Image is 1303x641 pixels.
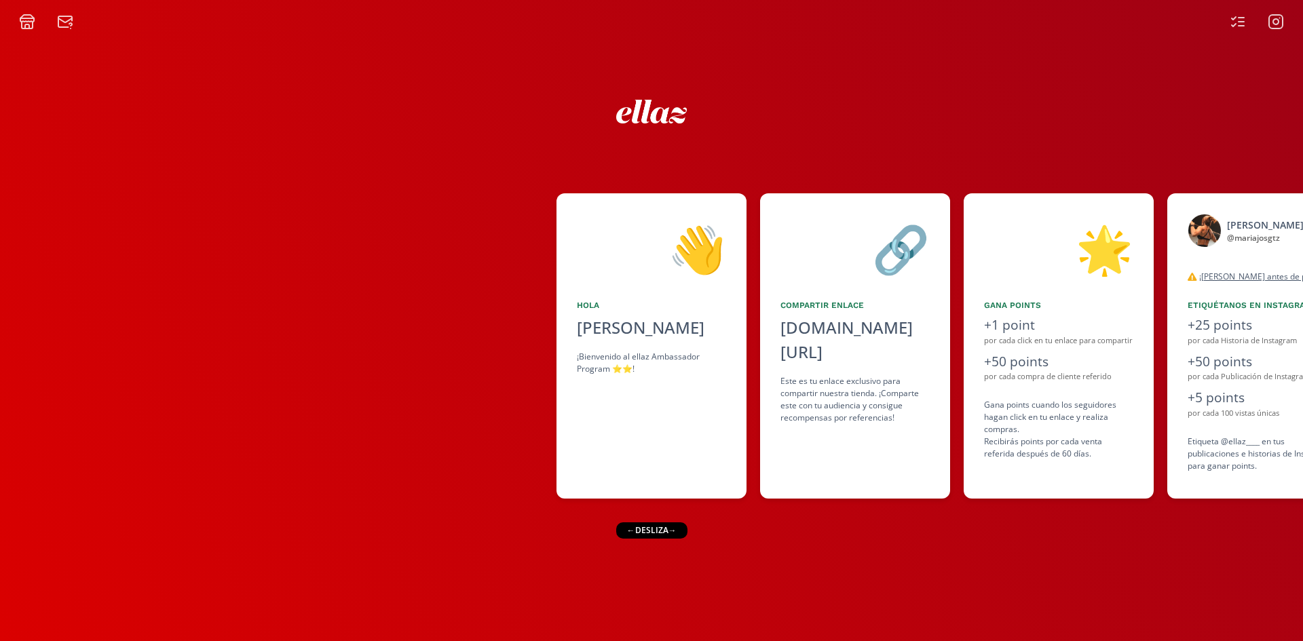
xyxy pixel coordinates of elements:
div: +1 point [984,315,1133,335]
div: [DOMAIN_NAME][URL] [780,315,930,364]
div: 👋 [577,214,726,283]
div: ← desliza → [616,522,687,539]
div: Este es tu enlace exclusivo para compartir nuestra tienda. ¡Comparte este con tu audiencia y cons... [780,375,930,424]
img: 525050199_18512760718046805_4512899896718383322_n.jpg [1188,214,1222,248]
div: ¡Bienvenido al ellaz Ambassador Program ⭐️⭐️! [577,351,726,375]
div: [PERSON_NAME] [577,315,726,340]
div: Gana points [984,299,1133,311]
div: Compartir Enlace [780,299,930,311]
img: ew9eVGDHp6dD [616,100,687,123]
div: +50 points [984,352,1133,372]
div: 🔗 [780,214,930,283]
div: 🌟 [984,214,1133,283]
div: por cada click en tu enlace para compartir [984,335,1133,347]
div: Hola [577,299,726,311]
div: por cada compra de cliente referido [984,371,1133,383]
div: Gana points cuando los seguidores hagan click en tu enlace y realiza compras . Recibirás points p... [984,399,1133,460]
